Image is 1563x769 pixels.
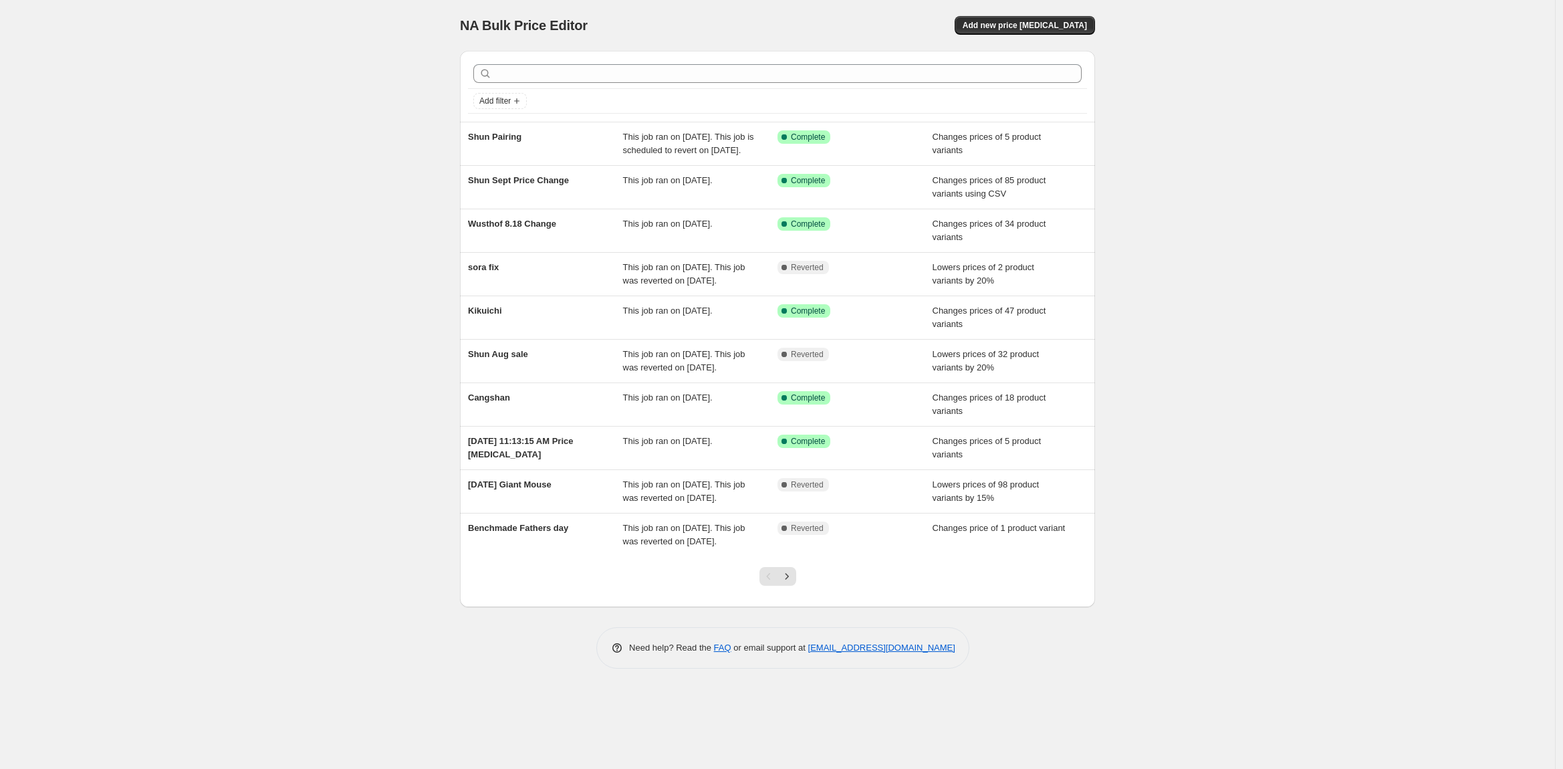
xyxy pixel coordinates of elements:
[623,436,713,446] span: This job ran on [DATE].
[791,479,824,490] span: Reverted
[731,643,808,653] span: or email support at
[808,643,955,653] a: [EMAIL_ADDRESS][DOMAIN_NAME]
[933,219,1046,242] span: Changes prices of 34 product variants
[791,436,825,447] span: Complete
[468,523,568,533] span: Benchmade Fathers day
[623,132,754,155] span: This job ran on [DATE]. This job is scheduled to revert on [DATE].
[933,479,1040,503] span: Lowers prices of 98 product variants by 15%
[955,16,1095,35] button: Add new price [MEDICAL_DATA]
[623,219,713,229] span: This job ran on [DATE].
[791,349,824,360] span: Reverted
[468,262,499,272] span: sora fix
[933,349,1040,372] span: Lowers prices of 32 product variants by 20%
[623,349,745,372] span: This job ran on [DATE]. This job was reverted on [DATE].
[791,523,824,534] span: Reverted
[623,479,745,503] span: This job ran on [DATE]. This job was reverted on [DATE].
[468,306,502,316] span: Kikuichi
[479,96,511,106] span: Add filter
[933,132,1042,155] span: Changes prices of 5 product variants
[963,20,1087,31] span: Add new price [MEDICAL_DATA]
[933,523,1066,533] span: Changes price of 1 product variant
[933,262,1034,286] span: Lowers prices of 2 product variants by 20%
[623,306,713,316] span: This job ran on [DATE].
[623,393,713,403] span: This job ran on [DATE].
[623,262,745,286] span: This job ran on [DATE]. This job was reverted on [DATE].
[468,436,574,459] span: [DATE] 11:13:15 AM Price [MEDICAL_DATA]
[468,219,556,229] span: Wusthof 8.18 Change
[791,306,825,316] span: Complete
[473,93,527,109] button: Add filter
[791,262,824,273] span: Reverted
[791,175,825,186] span: Complete
[759,567,796,586] nav: Pagination
[933,306,1046,329] span: Changes prices of 47 product variants
[468,393,510,403] span: Cangshan
[714,643,731,653] a: FAQ
[468,175,569,185] span: Shun Sept Price Change
[468,132,521,142] span: Shun Pairing
[623,523,745,546] span: This job ran on [DATE]. This job was reverted on [DATE].
[933,175,1046,199] span: Changes prices of 85 product variants using CSV
[791,132,825,142] span: Complete
[791,393,825,403] span: Complete
[623,175,713,185] span: This job ran on [DATE].
[791,219,825,229] span: Complete
[460,18,588,33] span: NA Bulk Price Editor
[933,393,1046,416] span: Changes prices of 18 product variants
[468,479,552,489] span: [DATE] Giant Mouse
[777,567,796,586] button: Next
[629,643,714,653] span: Need help? Read the
[468,349,528,359] span: Shun Aug sale
[933,436,1042,459] span: Changes prices of 5 product variants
